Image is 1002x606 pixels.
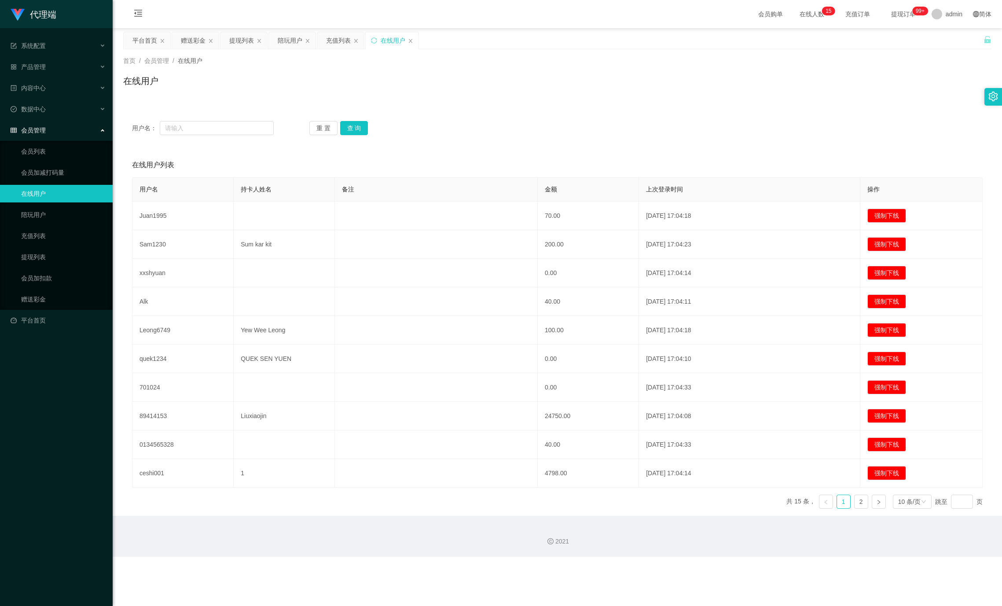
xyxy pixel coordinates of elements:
[278,32,302,49] div: 陪玩用户
[305,38,310,44] i: 图标: close
[132,160,174,170] span: 在线用户列表
[538,202,639,230] td: 70.00
[11,42,46,49] span: 系统配置
[639,287,860,316] td: [DATE] 17:04:11
[822,7,835,15] sup: 15
[173,57,174,64] span: /
[876,499,881,505] i: 图标: right
[538,316,639,345] td: 100.00
[538,230,639,259] td: 200.00
[353,38,359,44] i: 图标: close
[639,402,860,430] td: [DATE] 17:04:08
[867,237,906,251] button: 强制下线
[867,352,906,366] button: 强制下线
[639,373,860,402] td: [DATE] 17:04:33
[21,164,106,181] a: 会员加减打码量
[829,7,832,15] p: 5
[538,259,639,287] td: 0.00
[639,430,860,459] td: [DATE] 17:04:33
[646,186,683,193] span: 上次登录时间
[132,316,234,345] td: Leong6749
[381,32,405,49] div: 在线用户
[867,266,906,280] button: 强制下线
[867,186,880,193] span: 操作
[867,466,906,480] button: 强制下线
[898,495,921,508] div: 10 条/页
[132,430,234,459] td: 0134565328
[538,430,639,459] td: 40.00
[160,38,165,44] i: 图标: close
[11,127,46,134] span: 会员管理
[21,143,106,160] a: 会员列表
[132,32,157,49] div: 平台首页
[639,316,860,345] td: [DATE] 17:04:18
[867,437,906,452] button: 强制下线
[867,294,906,309] button: 强制下线
[912,7,928,15] sup: 1128
[547,538,554,544] i: 图标: copyright
[819,495,833,509] li: 上一页
[160,121,274,135] input: 请输入
[11,11,56,18] a: 代理端
[855,495,868,508] a: 2
[132,402,234,430] td: 89414153
[234,402,335,430] td: Liuxiaojin
[538,345,639,373] td: 0.00
[538,402,639,430] td: 24750.00
[21,248,106,266] a: 提现列表
[234,345,335,373] td: QUEK SEN YUEN
[144,57,169,64] span: 会员管理
[178,57,202,64] span: 在线用户
[639,202,860,230] td: [DATE] 17:04:18
[11,63,46,70] span: 产品管理
[340,121,368,135] button: 查 询
[935,495,983,509] div: 跳至 页
[234,459,335,488] td: 1
[11,64,17,70] i: 图标: appstore-o
[973,11,979,17] i: 图标: global
[841,11,874,17] span: 充值订单
[887,11,920,17] span: 提现订单
[11,9,25,21] img: logo.9652507e.png
[639,230,860,259] td: [DATE] 17:04:23
[123,74,158,88] h1: 在线用户
[132,124,160,133] span: 用户名：
[371,37,377,44] i: 图标: sync
[181,32,206,49] div: 赠送彩金
[309,121,338,135] button: 重 置
[123,0,153,29] i: 图标: menu-fold
[538,287,639,316] td: 40.00
[132,230,234,259] td: Sam1230
[11,106,17,112] i: 图标: check-circle-o
[241,186,272,193] span: 持卡人姓名
[132,259,234,287] td: xxshyuan
[257,38,262,44] i: 图标: close
[639,459,860,488] td: [DATE] 17:04:14
[21,185,106,202] a: 在线用户
[988,92,998,101] i: 图标: setting
[30,0,56,29] h1: 代理端
[826,7,829,15] p: 1
[21,206,106,224] a: 陪玩用户
[11,43,17,49] i: 图标: form
[11,106,46,113] span: 数据中心
[229,32,254,49] div: 提现列表
[867,380,906,394] button: 强制下线
[132,345,234,373] td: quek1234
[786,495,815,509] li: 共 15 条，
[795,11,829,17] span: 在线人数
[837,495,850,508] a: 1
[123,57,136,64] span: 首页
[132,373,234,402] td: 701024
[11,127,17,133] i: 图标: table
[208,38,213,44] i: 图标: close
[867,323,906,337] button: 强制下线
[867,409,906,423] button: 强制下线
[823,499,829,505] i: 图标: left
[872,495,886,509] li: 下一页
[538,373,639,402] td: 0.00
[837,495,851,509] li: 1
[326,32,351,49] div: 充值列表
[234,316,335,345] td: Yew Wee Leong
[139,186,158,193] span: 用户名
